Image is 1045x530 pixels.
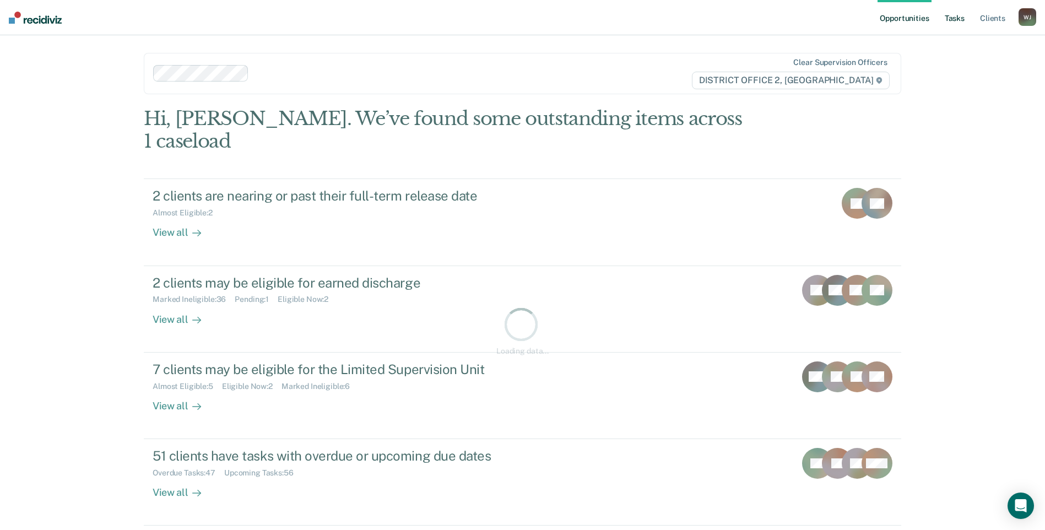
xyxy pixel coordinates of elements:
div: Eligible Now : 2 [222,382,281,391]
a: 2 clients may be eligible for earned dischargeMarked Ineligible:36Pending:1Eligible Now:2View all [144,266,901,353]
div: View all [153,304,214,326]
a: 51 clients have tasks with overdue or upcoming due datesOverdue Tasks:47Upcoming Tasks:56View all [144,439,901,526]
div: Eligible Now : 2 [278,295,337,304]
img: Recidiviz [9,12,62,24]
div: Marked Ineligible : 36 [153,295,235,304]
span: DISTRICT OFFICE 2, [GEOGRAPHIC_DATA] [692,72,890,89]
div: Overdue Tasks : 47 [153,468,224,478]
div: W J [1019,8,1036,26]
div: View all [153,391,214,412]
div: 2 clients may be eligible for earned discharge [153,275,539,291]
button: WJ [1019,8,1036,26]
div: Upcoming Tasks : 56 [224,468,302,478]
div: Marked Ineligible : 6 [281,382,359,391]
a: 2 clients are nearing or past their full-term release dateAlmost Eligible:2View all [144,179,901,266]
div: 7 clients may be eligible for the Limited Supervision Unit [153,361,539,377]
div: Open Intercom Messenger [1008,493,1034,519]
a: 7 clients may be eligible for the Limited Supervision UnitAlmost Eligible:5Eligible Now:2Marked I... [144,353,901,439]
div: View all [153,478,214,499]
div: Almost Eligible : 2 [153,208,221,218]
div: 2 clients are nearing or past their full-term release date [153,188,539,204]
div: Pending : 1 [235,295,278,304]
div: View all [153,218,214,239]
div: 51 clients have tasks with overdue or upcoming due dates [153,448,539,464]
div: Clear supervision officers [793,58,887,67]
div: Almost Eligible : 5 [153,382,222,391]
div: Hi, [PERSON_NAME]. We’ve found some outstanding items across 1 caseload [144,107,750,153]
